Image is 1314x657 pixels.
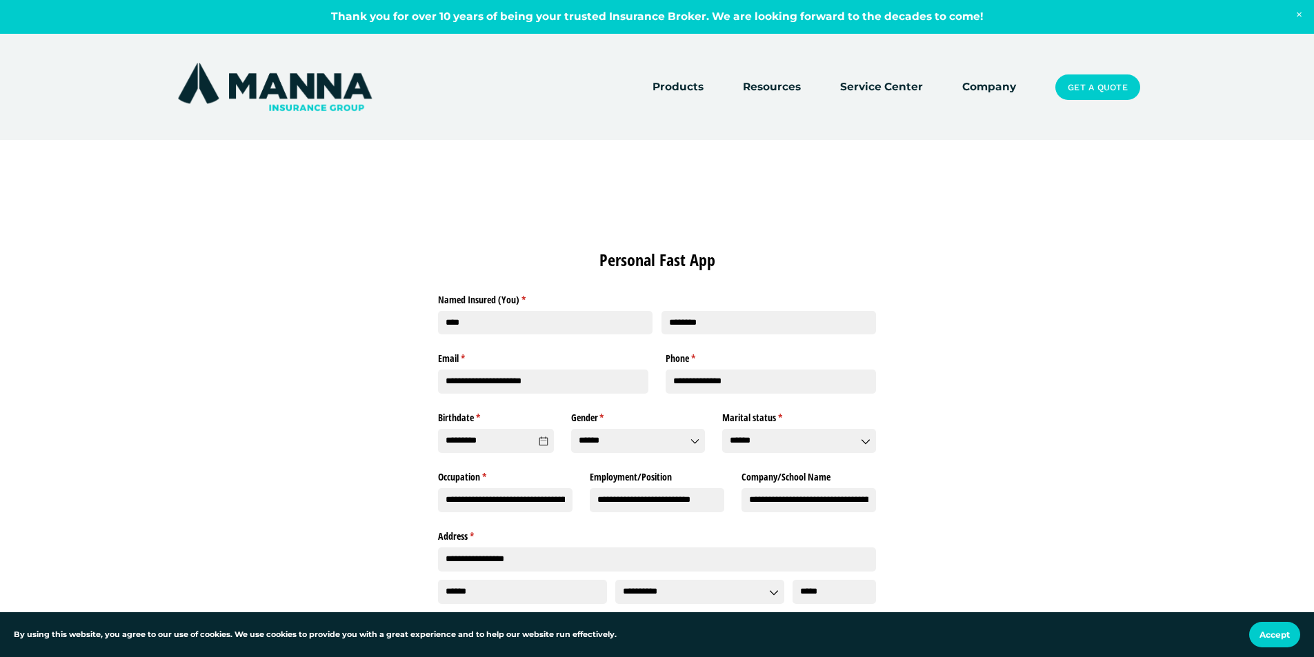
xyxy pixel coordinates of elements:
label: Employment/​Position [590,466,724,484]
input: Zip Code [793,580,875,604]
label: Marital status [722,407,875,425]
input: State [615,580,784,604]
label: Company/​School Name [741,466,876,484]
a: Company [962,78,1016,97]
button: Accept [1249,622,1300,647]
label: Phone [666,347,876,365]
input: City [438,580,606,604]
label: Birthdate [438,407,553,425]
img: Manna Insurance Group [175,60,375,114]
label: Gender [571,407,706,425]
span: Resources [743,79,801,96]
label: Occupation [438,466,573,484]
a: Get a Quote [1055,74,1139,101]
legend: Named Insured (You) [438,288,875,306]
legend: Address [438,525,875,543]
p: By using this website, you agree to our use of cookies. We use cookies to provide you with a grea... [14,629,617,641]
input: Last [661,311,876,335]
h1: Personal Fast App [438,248,875,272]
input: First [438,311,653,335]
span: Accept [1260,629,1290,640]
a: folder dropdown [653,78,704,97]
span: Products [653,79,704,96]
a: Service Center [840,78,923,97]
input: Address Line 1 [438,547,875,572]
a: folder dropdown [743,78,801,97]
label: Email [438,347,648,365]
